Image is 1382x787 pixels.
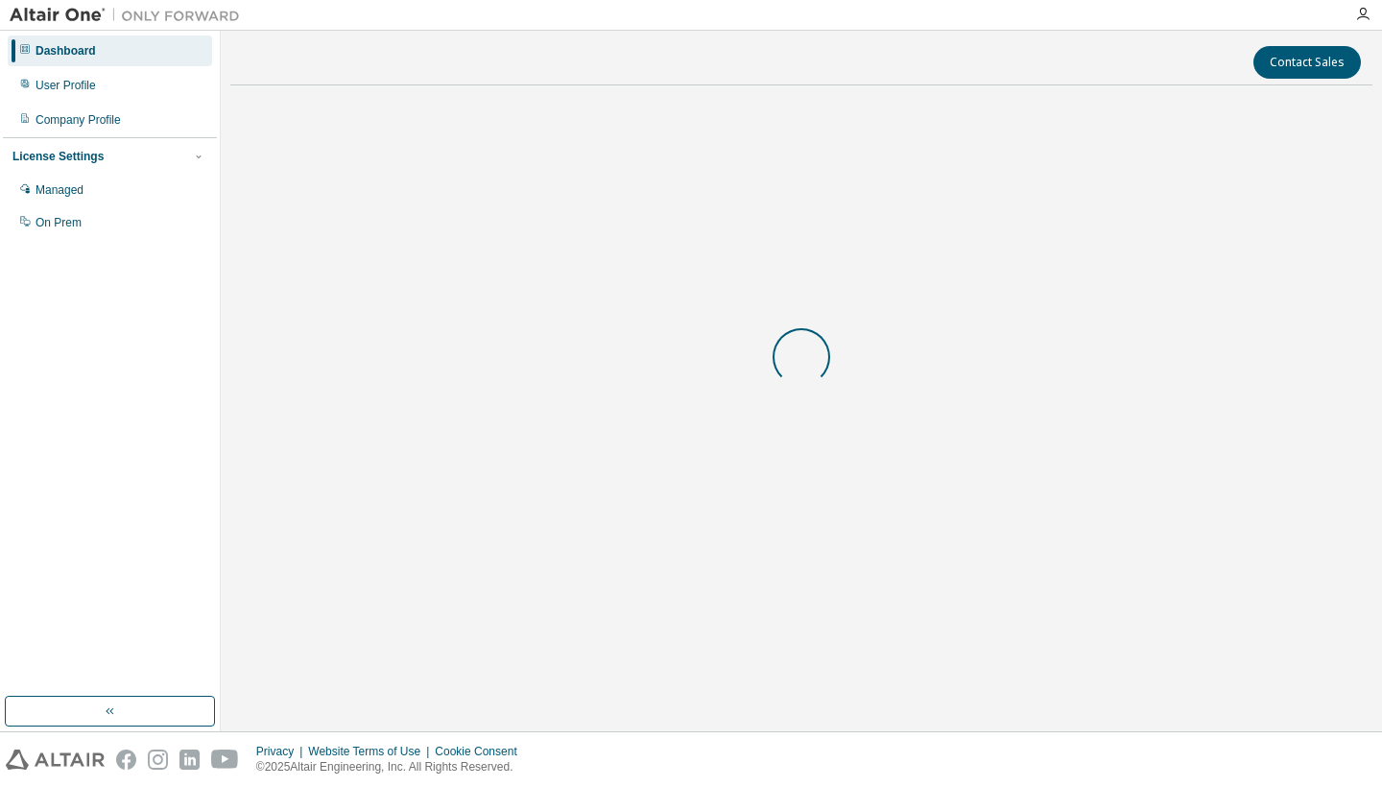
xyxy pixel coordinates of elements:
div: License Settings [12,149,104,164]
button: Contact Sales [1253,46,1361,79]
img: altair_logo.svg [6,750,105,770]
div: On Prem [36,215,82,230]
div: Cookie Consent [435,744,528,759]
img: facebook.svg [116,750,136,770]
div: Managed [36,182,83,198]
div: User Profile [36,78,96,93]
div: Website Terms of Use [308,744,435,759]
div: Privacy [256,744,308,759]
img: linkedin.svg [179,750,200,770]
div: Dashboard [36,43,96,59]
img: youtube.svg [211,750,239,770]
p: © 2025 Altair Engineering, Inc. All Rights Reserved. [256,759,529,775]
div: Company Profile [36,112,121,128]
img: Altair One [10,6,250,25]
img: instagram.svg [148,750,168,770]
